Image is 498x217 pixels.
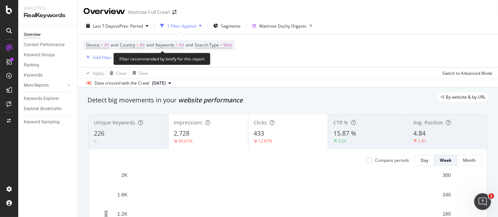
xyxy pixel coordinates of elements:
span: = [101,42,103,48]
a: Keywords Explorer [24,95,72,102]
button: Clear [107,67,127,79]
text: 2K [122,172,128,178]
div: Week [440,157,451,163]
a: Keywords [24,72,72,79]
span: Keywords [155,42,174,48]
div: Add Filter [93,55,111,60]
span: Unique Keywords [94,119,135,126]
span: Device [86,42,99,48]
button: Save [130,67,148,79]
span: Web [223,40,232,50]
span: 15.87 % [333,129,356,137]
span: 1 [489,193,494,199]
div: Analytics [24,6,72,12]
div: Day [421,157,428,163]
text: 1.6K [117,192,127,197]
span: Impressions [174,119,202,126]
span: Avg. Position [413,119,443,126]
span: Country [120,42,135,48]
div: Keyword Sampling [24,118,60,126]
div: Keywords [24,72,42,79]
div: Save [139,70,148,76]
button: Day [415,155,434,166]
div: Waitrose Duchy Organic [259,23,306,29]
div: Filter recommended by botify for this report [113,53,210,65]
span: and [111,42,118,48]
span: = [175,42,178,48]
button: Segments [210,20,243,31]
span: All [140,40,145,50]
span: 4.84 [413,129,426,137]
div: Content Performance [24,41,64,49]
a: Keyword Sampling [24,118,72,126]
div: - [98,138,99,144]
text: 300 [443,172,451,178]
text: 180 [443,211,451,217]
div: Explorer Bookmarks [24,105,62,113]
div: Keyword Groups [24,51,55,59]
div: Month [463,157,476,163]
span: 2025 Sep. 24th [152,80,166,86]
span: By website & by URL [446,95,485,99]
div: Data crossed with the Crawl [95,80,149,86]
div: Clear [116,70,127,76]
button: Add Filter [83,53,111,62]
a: Content Performance [24,41,72,49]
div: More Reports [24,82,49,89]
div: Keywords Explorer [24,95,59,102]
text: 240 [443,192,451,197]
div: RealKeywords [24,12,72,20]
span: and [146,42,154,48]
span: CTR % [333,119,348,126]
div: 1 Filter Applied [167,23,196,29]
span: All [179,40,184,50]
span: = [220,42,222,48]
a: Explorer Bookmarks [24,105,72,113]
div: Overview [83,6,125,17]
span: = [136,42,139,48]
span: vs Prev. Period [115,23,143,29]
button: [DATE] [149,79,174,87]
div: arrow-right-arrow-left [172,10,177,15]
a: Overview [24,31,72,38]
div: Overview [24,31,41,38]
span: 2,728 [174,129,189,137]
img: Equal [94,140,97,143]
button: Waitrose Duchy Organic [249,20,315,31]
text: 1.2K [117,211,127,217]
div: Apply [93,70,104,76]
button: 1 Filter Applied [157,20,205,31]
div: 1.41 [418,138,426,144]
button: Apply [83,67,104,79]
span: Last 7 Days [93,23,115,29]
span: and [186,42,193,48]
button: Month [457,155,482,166]
button: Switch to Advanced Mode [440,67,492,79]
span: 433 [254,129,264,137]
div: Switch to Advanced Mode [442,70,492,76]
div: Compare periods [375,157,409,163]
span: All [104,40,109,50]
span: Segments [221,23,241,29]
div: 3.24 [338,138,346,144]
a: Keyword Groups [24,51,72,59]
div: legacy label [438,92,488,102]
span: Clicks [254,119,267,126]
a: Ranking [24,62,72,69]
span: 226 [94,129,104,137]
a: More Reports [24,82,65,89]
span: Search Type [195,42,219,48]
button: Week [434,155,457,166]
div: 30.67% [178,138,193,144]
iframe: Intercom live chat [474,193,491,210]
div: Ranking [24,62,39,69]
div: 12.87% [258,138,272,144]
button: Last 7 DaysvsPrev. Period [83,20,151,31]
div: Waitrose Full Crawl [128,9,170,16]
